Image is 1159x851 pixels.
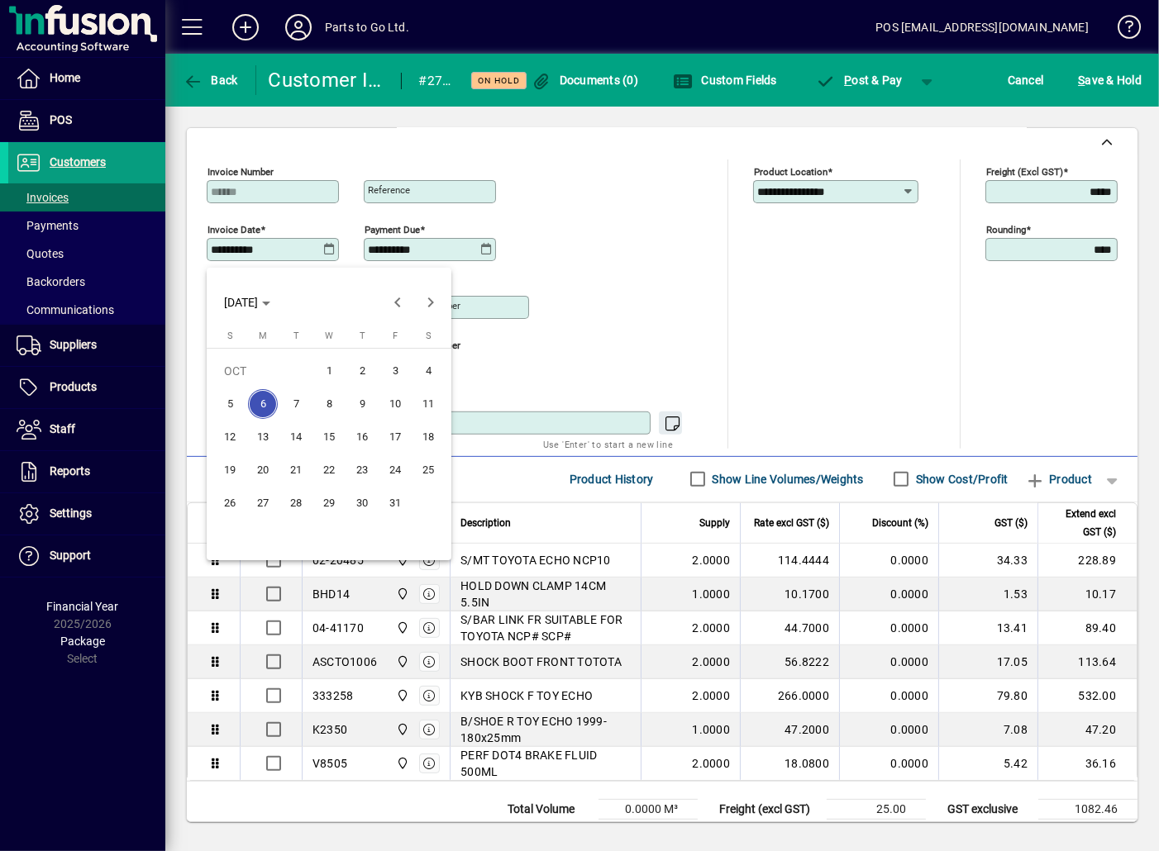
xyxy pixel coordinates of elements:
button: Sun Oct 26 2025 [213,487,246,520]
button: Tue Oct 21 2025 [279,454,312,487]
button: Fri Oct 03 2025 [379,354,412,387]
button: Sat Oct 25 2025 [412,454,445,487]
span: 22 [314,455,344,485]
span: S [227,330,233,341]
button: Choose month and year [217,288,277,317]
button: Sun Oct 19 2025 [213,454,246,487]
button: Thu Oct 02 2025 [346,354,379,387]
td: OCT [213,354,312,387]
span: 23 [347,455,377,485]
span: 4 [413,356,443,386]
span: 12 [215,422,245,452]
span: 27 [248,488,278,518]
button: Sat Oct 18 2025 [412,421,445,454]
span: 7 [281,389,311,419]
span: 5 [215,389,245,419]
span: 6 [248,389,278,419]
button: Mon Oct 20 2025 [246,454,279,487]
span: 20 [248,455,278,485]
span: 3 [380,356,410,386]
button: Tue Oct 07 2025 [279,387,312,421]
span: 26 [215,488,245,518]
button: Previous month [381,286,414,319]
button: Tue Oct 28 2025 [279,487,312,520]
span: 10 [380,389,410,419]
button: Thu Oct 30 2025 [346,487,379,520]
span: 14 [281,422,311,452]
span: 8 [314,389,344,419]
button: Wed Oct 22 2025 [312,454,346,487]
span: W [325,330,333,341]
button: Thu Oct 09 2025 [346,387,379,421]
button: Mon Oct 06 2025 [246,387,279,421]
span: 19 [215,455,245,485]
button: Next month [414,286,447,319]
button: Fri Oct 31 2025 [379,487,412,520]
span: 31 [380,488,410,518]
button: Sun Oct 12 2025 [213,421,246,454]
button: Thu Oct 16 2025 [346,421,379,454]
span: 9 [347,389,377,419]
span: 2 [347,356,377,386]
button: Wed Oct 29 2025 [312,487,346,520]
span: 11 [413,389,443,419]
span: 29 [314,488,344,518]
span: S [426,330,432,341]
span: [DATE] [224,296,258,309]
button: Mon Oct 13 2025 [246,421,279,454]
span: 13 [248,422,278,452]
span: 16 [347,422,377,452]
span: T [293,330,299,341]
button: Sat Oct 04 2025 [412,354,445,387]
button: Wed Oct 01 2025 [312,354,346,387]
button: Fri Oct 17 2025 [379,421,412,454]
span: 17 [380,422,410,452]
span: 15 [314,422,344,452]
span: 18 [413,422,443,452]
span: 24 [380,455,410,485]
span: 25 [413,455,443,485]
button: Tue Oct 14 2025 [279,421,312,454]
span: 1 [314,356,344,386]
span: M [259,330,267,341]
button: Thu Oct 23 2025 [346,454,379,487]
button: Mon Oct 27 2025 [246,487,279,520]
span: F [393,330,398,341]
span: T [360,330,365,341]
button: Wed Oct 15 2025 [312,421,346,454]
span: 28 [281,488,311,518]
button: Fri Oct 24 2025 [379,454,412,487]
button: Sat Oct 11 2025 [412,387,445,421]
button: Sun Oct 05 2025 [213,387,246,421]
button: Fri Oct 10 2025 [379,387,412,421]
span: 21 [281,455,311,485]
button: Wed Oct 08 2025 [312,387,346,421]
span: 30 [347,488,377,518]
